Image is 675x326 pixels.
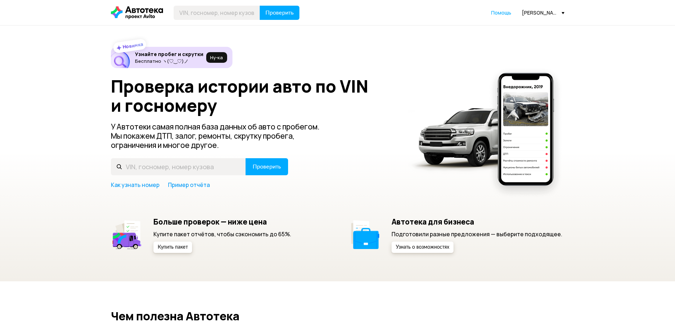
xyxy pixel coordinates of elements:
input: VIN, госномер, номер кузова [174,6,260,20]
button: Узнать о возможностях [392,242,454,253]
h2: Чем полезна Автотека [111,310,564,322]
h5: Больше проверок — ниже цена [153,217,291,226]
button: Купить пакет [153,242,192,253]
p: Бесплатно ヽ(♡‿♡)ノ [135,58,203,64]
a: Помощь [491,9,511,16]
span: Проверить [265,10,294,16]
h5: Автотека для бизнеса [392,217,562,226]
p: Подготовили разные предложения — выберите подходящее. [392,230,562,238]
span: Купить пакет [158,245,188,250]
button: Проверить [246,158,288,175]
strong: Новинка [122,41,144,50]
button: Проверить [260,6,299,20]
span: Проверить [253,164,281,170]
p: Купите пакет отчётов, чтобы сэкономить до 65%. [153,230,291,238]
span: Узнать о возможностях [396,245,449,250]
div: [PERSON_NAME][EMAIL_ADDRESS][DOMAIN_NAME] [522,9,564,16]
span: Ну‑ка [210,55,223,60]
h1: Проверка истории авто по VIN и госномеру [111,77,399,115]
input: VIN, госномер, номер кузова [111,158,246,175]
a: Пример отчёта [168,181,210,189]
p: У Автотеки самая полная база данных об авто с пробегом. Мы покажем ДТП, залог, ремонты, скрутку п... [111,122,331,150]
a: Как узнать номер [111,181,159,189]
h6: Узнайте пробег и скрутки [135,51,203,57]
